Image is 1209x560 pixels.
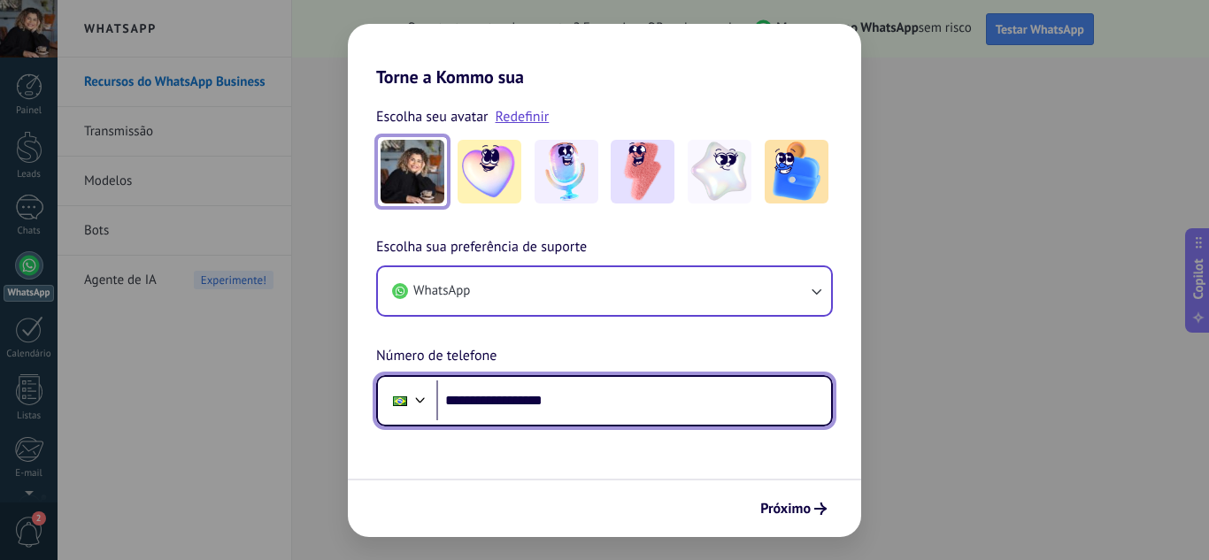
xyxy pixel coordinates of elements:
[496,108,550,126] a: Redefinir
[760,502,811,515] span: Próximo
[765,140,828,203] img: -5.jpeg
[348,24,861,88] h2: Torne a Kommo sua
[376,236,587,259] span: Escolha sua preferência de suporte
[535,140,598,203] img: -2.jpeg
[752,494,835,524] button: Próximo
[378,267,831,315] button: WhatsApp
[413,282,470,300] span: WhatsApp
[383,382,417,419] div: Brazil: + 55
[376,345,497,368] span: Número de telefone
[458,140,521,203] img: -1.jpeg
[611,140,674,203] img: -3.jpeg
[376,105,489,128] span: Escolha seu avatar
[688,140,751,203] img: -4.jpeg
